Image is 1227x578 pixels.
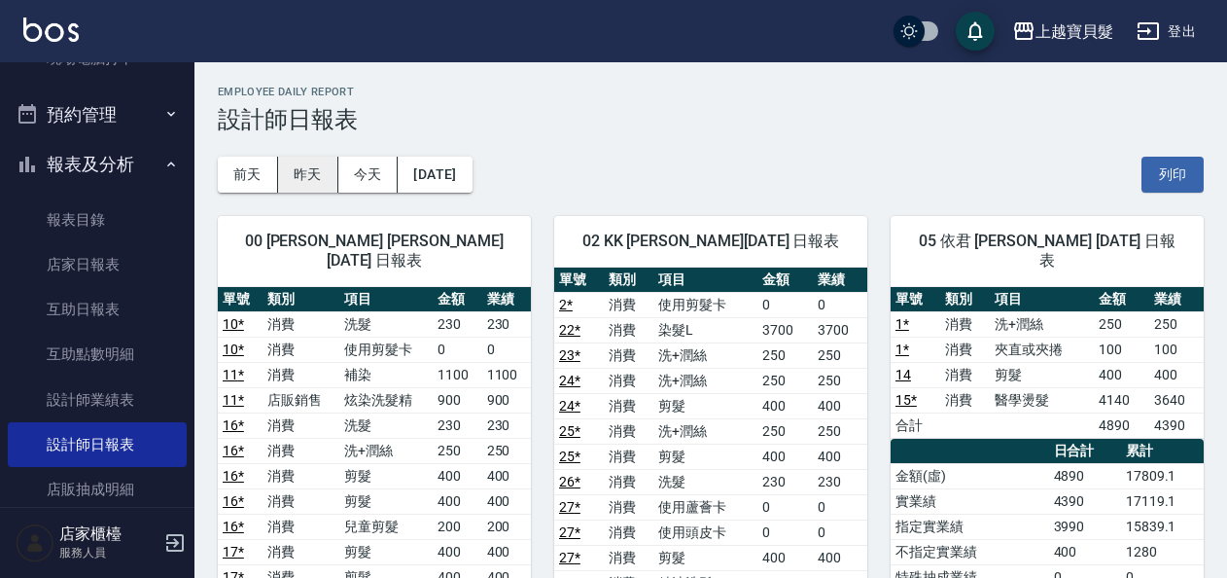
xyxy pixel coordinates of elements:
td: 400 [433,463,481,488]
td: 400 [433,539,481,564]
img: Person [16,524,54,562]
td: 金額(虛) [891,463,1049,488]
th: 類別 [604,268,653,293]
td: 15839.1 [1121,514,1204,539]
th: 類別 [263,287,339,312]
td: 消費 [604,292,653,317]
td: 洗+潤絲 [990,311,1094,337]
td: 染髮L [653,317,757,343]
th: 日合計 [1049,439,1121,464]
td: 消費 [604,393,653,418]
td: 17809.1 [1121,463,1204,488]
td: 使用剪髮卡 [339,337,433,362]
a: 互助點數明細 [8,332,187,377]
button: 今天 [338,157,399,193]
td: 剪髮 [653,444,757,469]
a: 店家日報表 [8,242,187,287]
td: 250 [757,418,812,444]
td: 0 [482,337,531,362]
td: 消費 [604,317,653,343]
td: 洗+潤絲 [653,368,757,393]
td: 消費 [604,469,653,494]
td: 消費 [940,387,990,413]
td: 使用蘆薈卡 [653,494,757,520]
td: 250 [1149,311,1204,337]
td: 洗+潤絲 [653,343,757,368]
td: 補染 [339,362,433,387]
td: 兒童剪髮 [339,514,433,539]
td: 消費 [604,494,653,520]
td: 合計 [891,413,940,438]
img: Logo [23,18,79,42]
td: 消費 [263,337,339,362]
td: 消費 [604,444,653,469]
span: 02 KK [PERSON_NAME][DATE] 日報表 [578,232,844,251]
td: 200 [482,514,531,539]
td: 250 [813,418,867,444]
td: 消費 [604,418,653,444]
td: 250 [813,368,867,393]
td: 1280 [1121,539,1204,564]
td: 消費 [263,362,339,387]
td: 400 [757,545,812,570]
button: 預約管理 [8,90,187,140]
h5: 店家櫃檯 [59,524,158,544]
td: 洗髮 [653,469,757,494]
td: 醫學燙髮 [990,387,1094,413]
td: 250 [1094,311,1148,337]
td: 消費 [263,463,339,488]
td: 400 [813,545,867,570]
th: 單號 [554,268,604,293]
td: 3700 [757,317,812,343]
td: 230 [482,413,531,438]
td: 消費 [604,545,653,570]
th: 業績 [813,268,867,293]
td: 400 [482,488,531,514]
td: 0 [813,520,867,545]
th: 累計 [1121,439,1204,464]
td: 4890 [1094,413,1148,438]
td: 消費 [604,520,653,545]
button: 列印 [1141,157,1204,193]
a: 店販抽成明細 [8,467,187,512]
td: 3640 [1149,387,1204,413]
td: 250 [757,343,812,368]
td: 100 [1149,337,1204,362]
p: 服務人員 [59,544,158,561]
th: 項目 [653,268,757,293]
td: 0 [757,494,812,520]
td: 400 [1049,539,1121,564]
td: 400 [813,444,867,469]
button: 上越寶貝髮 [1004,12,1121,52]
td: 剪髮 [990,362,1094,387]
button: 登出 [1129,14,1204,50]
button: save [956,12,995,51]
td: 消費 [263,488,339,514]
td: 400 [1094,362,1148,387]
td: 400 [1149,362,1204,387]
td: 4390 [1149,413,1204,438]
td: 不指定實業績 [891,539,1049,564]
td: 0 [757,292,812,317]
td: 消費 [940,362,990,387]
td: 使用剪髮卡 [653,292,757,317]
td: 0 [813,292,867,317]
td: 400 [433,488,481,514]
td: 消費 [940,311,990,337]
td: 剪髮 [339,463,433,488]
table: a dense table [891,287,1204,439]
th: 金額 [433,287,481,312]
td: 0 [433,337,481,362]
td: 230 [482,311,531,337]
td: 炫染洗髮精 [339,387,433,413]
td: 剪髮 [653,545,757,570]
td: 250 [482,438,531,463]
td: 4140 [1094,387,1148,413]
td: 400 [482,539,531,564]
td: 100 [1094,337,1148,362]
td: 400 [813,393,867,418]
td: 消費 [263,539,339,564]
td: 0 [813,494,867,520]
span: 00 [PERSON_NAME] [PERSON_NAME] [DATE] 日報表 [241,232,508,271]
span: 05 依君 [PERSON_NAME] [DATE] 日報表 [914,232,1180,271]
